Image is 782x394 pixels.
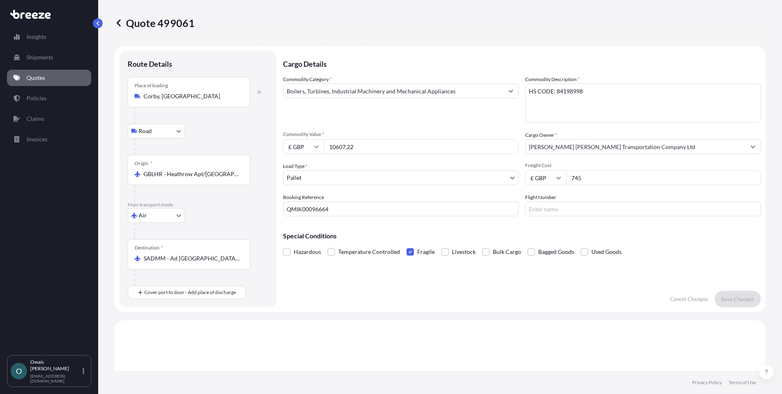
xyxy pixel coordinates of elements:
span: Livestock [452,246,476,258]
input: Enter amount [566,170,761,185]
span: Temperature Controlled [338,246,400,258]
input: Destination [144,254,240,263]
label: Commodity Description [525,75,580,84]
a: Invoices [7,131,91,147]
p: Special Conditions [283,233,761,239]
span: Commodity Value [283,131,519,138]
div: Place of loading [135,82,168,89]
span: Fragile [417,246,435,258]
span: Hazardous [294,246,321,258]
button: Show suggestions [746,139,760,154]
a: Terms of Use [728,379,756,386]
input: Place of loading [144,92,240,100]
p: Quote 499061 [115,16,195,29]
span: Bagged Goods [538,246,574,258]
button: Show suggestions [503,84,518,98]
p: Save Changes [721,295,754,303]
span: Freight Cost [525,162,761,169]
span: Cover port to door - Add place of discharge [144,288,236,297]
div: Destination [135,245,163,251]
label: Commodity Category [283,75,332,84]
span: O [16,367,22,375]
label: Flight Number [525,193,556,202]
p: Insights [27,33,46,41]
input: Your internal reference [283,202,519,216]
input: Select a commodity type [283,84,503,98]
label: Cargo Owner [525,131,557,139]
a: Quotes [7,70,91,86]
input: Type amount [324,139,519,154]
button: Select transport [128,208,185,223]
span: Pallet [287,174,301,182]
input: Origin [144,170,240,178]
span: Bulk Cargo [493,246,521,258]
p: Policies [27,94,47,102]
span: Road [139,127,152,135]
p: Cancel Changes [670,295,708,303]
span: Used Goods [591,246,622,258]
p: [EMAIL_ADDRESS][DOMAIN_NAME] [30,374,81,383]
p: Quotes [27,74,45,82]
p: Owais [PERSON_NAME] [30,359,81,372]
a: Policies [7,90,91,106]
input: Enter name [525,202,761,216]
p: Main transport mode [128,202,268,208]
span: Air [139,211,147,220]
p: Cargo Details [283,51,761,75]
p: Invoices [27,135,47,143]
button: Save Changes [715,291,761,307]
button: Cover port to door - Add place of discharge [128,286,246,299]
a: Shipments [7,49,91,66]
a: Insights [7,29,91,45]
label: Booking Reference [283,193,324,202]
button: Cancel Changes [663,291,715,307]
textarea: HS CODE: 84198998 [525,84,761,123]
a: Claims [7,111,91,127]
span: Load Type [283,162,308,170]
p: Route Details [128,59,172,69]
a: Privacy Policy [692,379,722,386]
button: Pallet [283,170,519,185]
div: Origin [135,160,152,167]
button: Select transport [128,124,185,138]
p: Shipments [27,53,53,61]
input: Full name [526,139,746,154]
p: Claims [27,115,44,123]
